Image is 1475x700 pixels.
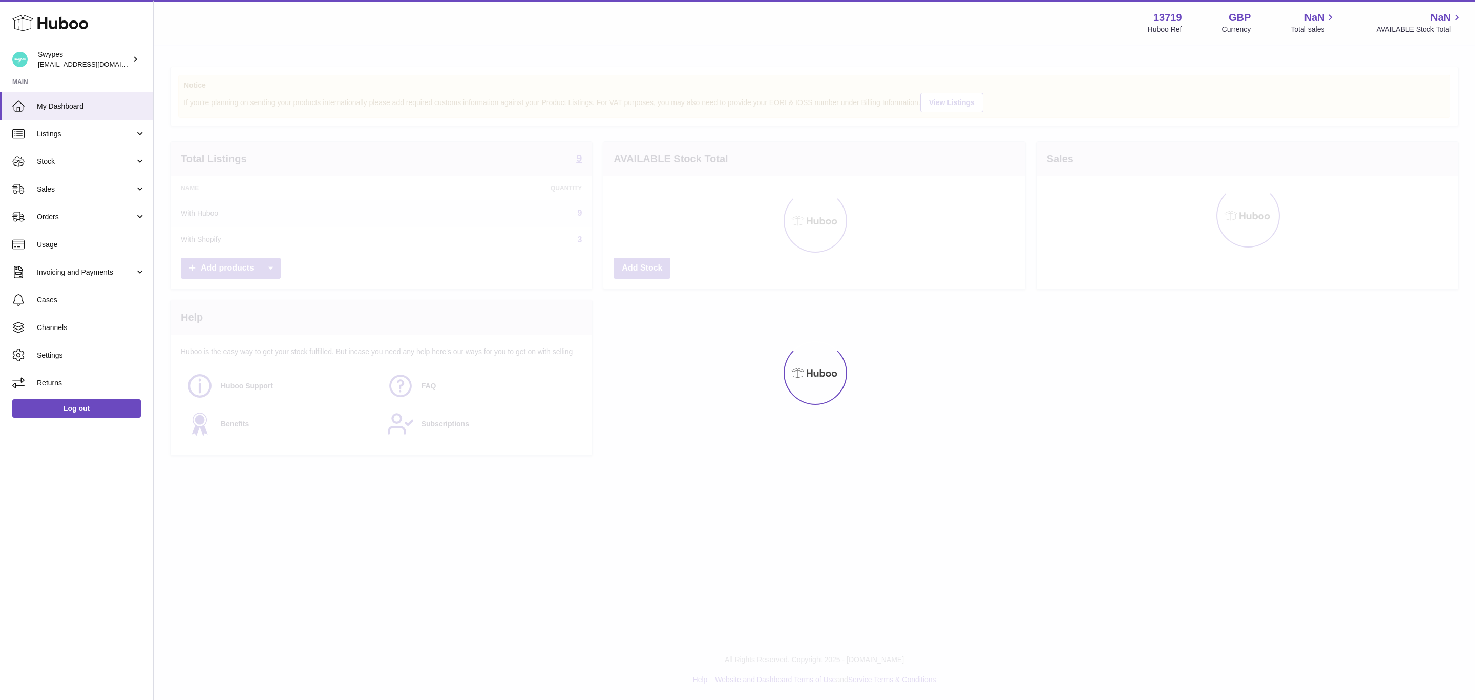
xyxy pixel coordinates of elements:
span: Sales [37,184,135,194]
span: My Dashboard [37,101,145,111]
a: NaN Total sales [1291,11,1336,34]
strong: 13719 [1153,11,1182,25]
span: Invoicing and Payments [37,267,135,277]
span: Returns [37,378,145,388]
span: Listings [37,129,135,139]
div: Huboo Ref [1148,25,1182,34]
img: internalAdmin-13719@internal.huboo.com [12,52,28,67]
span: Channels [37,323,145,333]
span: Settings [37,351,145,360]
a: NaN AVAILABLE Stock Total [1376,11,1463,34]
span: NaN [1304,11,1324,25]
span: Stock [37,157,135,167]
a: Log out [12,399,141,418]
span: Cases [37,295,145,305]
span: Usage [37,240,145,250]
span: [EMAIL_ADDRESS][DOMAIN_NAME] [38,60,151,68]
div: Swypes [38,50,130,69]
span: Orders [37,212,135,222]
div: Currency [1222,25,1251,34]
span: Total sales [1291,25,1336,34]
strong: GBP [1229,11,1251,25]
span: NaN [1430,11,1451,25]
span: AVAILABLE Stock Total [1376,25,1463,34]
